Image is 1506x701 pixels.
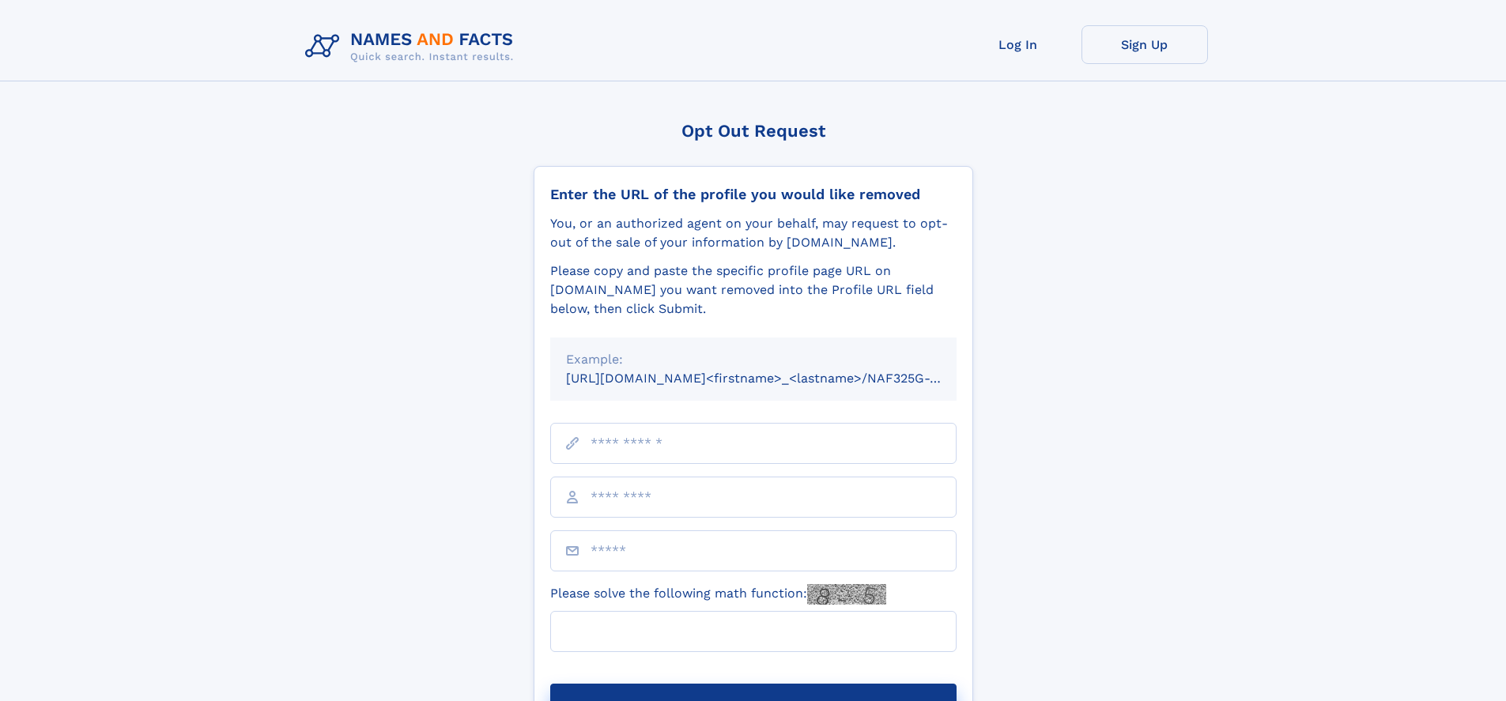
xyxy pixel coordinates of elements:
[955,25,1081,64] a: Log In
[550,214,957,252] div: You, or an authorized agent on your behalf, may request to opt-out of the sale of your informatio...
[550,186,957,203] div: Enter the URL of the profile you would like removed
[1081,25,1208,64] a: Sign Up
[566,371,987,386] small: [URL][DOMAIN_NAME]<firstname>_<lastname>/NAF325G-xxxxxxxx
[550,262,957,318] div: Please copy and paste the specific profile page URL on [DOMAIN_NAME] you want removed into the Pr...
[566,350,941,369] div: Example:
[550,584,886,605] label: Please solve the following math function:
[299,25,527,68] img: Logo Names and Facts
[534,121,973,141] div: Opt Out Request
